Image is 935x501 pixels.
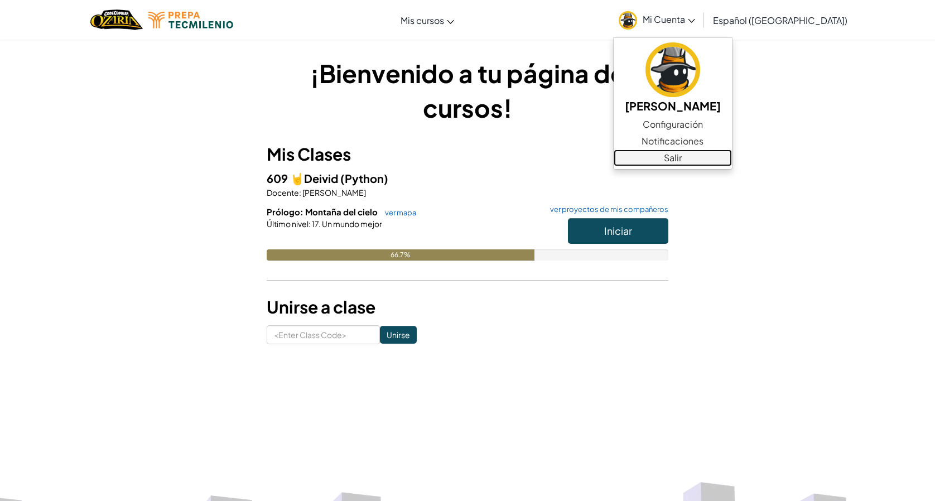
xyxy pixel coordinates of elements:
[619,11,637,30] img: avatar
[544,206,668,213] a: ver proyectos de mis compañeros
[309,219,311,229] span: :
[604,224,632,237] span: Iniciar
[267,171,340,185] span: 609 🤘Deivid
[642,134,703,148] span: Notificaciones
[707,5,853,35] a: Español ([GEOGRAPHIC_DATA])
[267,187,299,197] span: Docente
[267,56,668,125] h1: ¡Bienvenido a tu página de cursos!
[614,41,732,116] a: [PERSON_NAME]
[401,15,444,26] span: Mis cursos
[267,249,534,261] div: 66.7%
[267,295,668,320] h3: Unirse a clase
[321,219,382,229] span: Un mundo mejor
[340,171,388,185] span: (Python)
[614,116,732,133] a: Configuración
[568,218,668,244] button: Iniciar
[90,8,142,31] a: Ozaria by CodeCombat logo
[299,187,301,197] span: :
[267,142,668,167] h3: Mis Clases
[267,219,309,229] span: Último nivel
[90,8,142,31] img: Home
[614,133,732,150] a: Notificaciones
[395,5,460,35] a: Mis cursos
[713,15,847,26] span: Español ([GEOGRAPHIC_DATA])
[267,325,380,344] input: <Enter Class Code>
[645,42,700,97] img: avatar
[148,12,233,28] img: Tecmilenio logo
[614,150,732,166] a: Salir
[379,208,416,217] a: ver mapa
[311,219,321,229] span: 17.
[267,206,379,217] span: Prólogo: Montaña del cielo
[625,97,721,114] h5: [PERSON_NAME]
[613,2,701,37] a: Mi Cuenta
[380,326,417,344] input: Unirse
[643,13,695,25] span: Mi Cuenta
[301,187,366,197] span: [PERSON_NAME]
